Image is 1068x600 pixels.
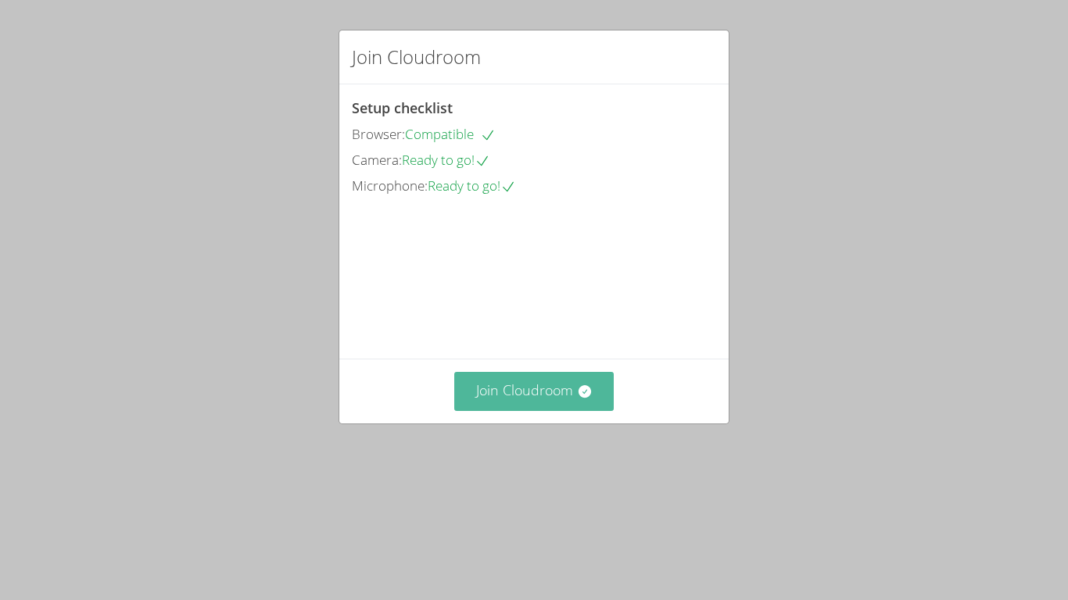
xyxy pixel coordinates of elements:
span: Camera: [352,151,402,169]
span: Setup checklist [352,98,453,117]
button: Join Cloudroom [454,372,615,410]
span: Compatible [405,125,496,143]
span: Microphone: [352,177,428,195]
span: Ready to go! [428,177,516,195]
h2: Join Cloudroom [352,43,481,71]
span: Browser: [352,125,405,143]
span: Ready to go! [402,151,490,169]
